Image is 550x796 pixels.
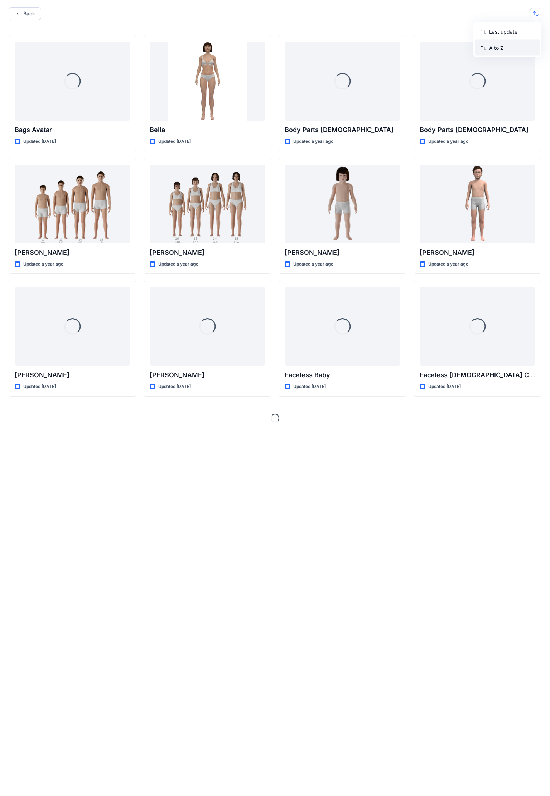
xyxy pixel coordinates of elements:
p: Updated a year ago [293,138,333,145]
p: Updated a year ago [158,261,198,268]
p: Updated [DATE] [23,383,56,390]
p: [PERSON_NAME] [150,248,265,258]
p: Updated [DATE] [158,383,191,390]
a: Brandon [15,165,130,243]
p: Updated [DATE] [23,138,56,145]
p: [PERSON_NAME] [15,370,130,380]
p: Updated [DATE] [158,138,191,145]
p: Updated a year ago [428,138,468,145]
p: A to Z [489,44,534,52]
p: Bags Avatar [15,125,130,135]
button: Back [9,7,41,20]
p: Updated [DATE] [293,383,326,390]
a: Emil [420,165,535,243]
p: Updated a year ago [23,261,63,268]
p: Last update [489,28,534,35]
p: Body Parts [DEMOGRAPHIC_DATA] [420,125,535,135]
p: Updated a year ago [293,261,333,268]
p: [PERSON_NAME] [285,248,400,258]
p: Faceless Baby [285,370,400,380]
a: Charlie [285,165,400,243]
a: Bella [150,42,265,121]
p: Updated [DATE] [428,383,461,390]
p: Bella [150,125,265,135]
p: [PERSON_NAME] [15,248,130,258]
p: Faceless [DEMOGRAPHIC_DATA] CN Lite [420,370,535,380]
p: [PERSON_NAME] [420,248,535,258]
a: Brenda [150,165,265,243]
p: [PERSON_NAME] [150,370,265,380]
p: Updated a year ago [428,261,468,268]
p: Body Parts [DEMOGRAPHIC_DATA] [285,125,400,135]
